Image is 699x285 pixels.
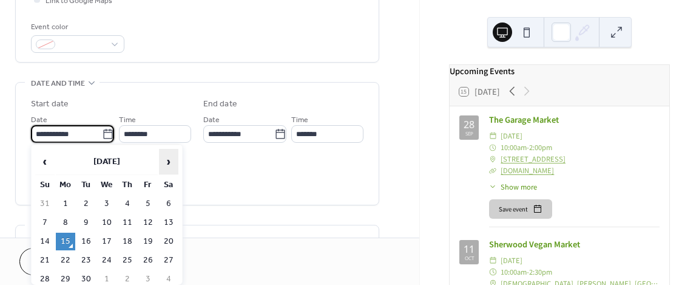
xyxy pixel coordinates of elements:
span: 2:30pm [529,266,552,278]
a: Sherwood Vegan Market [489,238,580,250]
td: 7 [35,214,55,232]
button: Cancel [19,248,94,275]
span: › [160,149,178,174]
td: 14 [35,233,55,250]
span: 2:00pm [529,142,552,153]
td: 8 [56,214,75,232]
th: Su [35,176,55,194]
td: 9 [76,214,96,232]
td: 15 [56,233,75,250]
td: 24 [97,252,116,269]
a: [STREET_ADDRESS] [501,153,566,165]
td: 16 [76,233,96,250]
td: 19 [138,233,158,250]
div: ​ [489,142,497,153]
td: 23 [76,252,96,269]
th: Mo [56,176,75,194]
a: [DOMAIN_NAME] [501,165,554,175]
td: 5 [138,195,158,213]
div: Start date [31,98,69,111]
div: Sep [465,131,473,136]
span: Time [291,114,308,126]
td: 1 [56,195,75,213]
button: Save event [489,199,552,219]
td: 12 [138,214,158,232]
td: 20 [159,233,178,250]
th: We [97,176,116,194]
td: 18 [118,233,137,250]
span: Date [31,114,47,126]
span: ‹ [36,149,54,174]
td: 11 [118,214,137,232]
div: ​ [489,255,497,266]
div: ​ [489,182,497,192]
td: 2 [76,195,96,213]
td: 21 [35,252,55,269]
td: 26 [138,252,158,269]
td: 6 [159,195,178,213]
td: 3 [97,195,116,213]
span: - [527,142,529,153]
div: ​ [489,153,497,165]
td: 4 [118,195,137,213]
span: [DATE] [501,130,522,142]
a: The Garage Market [489,114,559,125]
div: ​ [489,266,497,278]
span: 10:00am [501,142,527,153]
div: ​ [489,165,497,176]
td: 31 [35,195,55,213]
td: 10 [97,214,116,232]
span: 10:00am [501,266,527,278]
div: Upcoming Events [450,65,669,77]
div: 28 [464,120,474,129]
span: [DATE] [501,255,522,266]
th: [DATE] [56,149,158,175]
td: 25 [118,252,137,269]
div: Event color [31,21,122,33]
span: Time [119,114,136,126]
td: 27 [159,252,178,269]
td: 22 [56,252,75,269]
td: 13 [159,214,178,232]
td: 17 [97,233,116,250]
th: Fr [138,176,158,194]
div: End date [203,98,237,111]
div: 11 [464,244,474,254]
div: ​ [489,130,497,142]
div: Oct [465,256,474,261]
th: Th [118,176,137,194]
span: - [527,266,529,278]
span: Show more [501,182,537,192]
th: Tu [76,176,96,194]
span: Date and time [31,77,85,90]
th: Sa [159,176,178,194]
span: Date [203,114,220,126]
button: ​Show more [489,182,537,192]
